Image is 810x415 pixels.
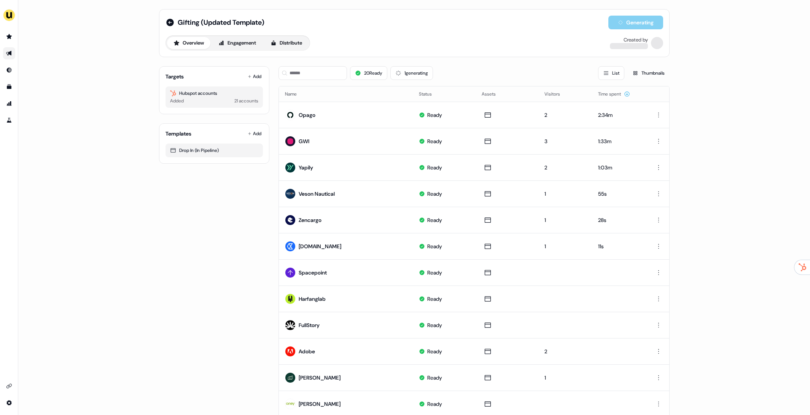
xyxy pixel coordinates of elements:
[427,243,442,250] div: Ready
[427,269,442,276] div: Ready
[299,348,315,355] div: Adobe
[234,97,258,105] div: 21 accounts
[299,190,335,198] div: Veson Nautical
[427,348,442,355] div: Ready
[390,66,433,80] button: 1generating
[178,18,264,27] span: Gifting (Updated Template)
[170,147,258,154] div: Drop In (In Pipeline)
[299,164,313,171] div: Yapily
[544,190,586,198] div: 1
[3,114,15,126] a: Go to experiments
[167,37,210,49] button: Overview
[299,374,341,381] div: [PERSON_NAME]
[299,137,309,145] div: GWI
[246,128,263,139] button: Add
[598,190,638,198] div: 55s
[299,321,320,329] div: FullStory
[598,87,630,101] button: Time spent
[3,97,15,110] a: Go to attribution
[544,137,586,145] div: 3
[598,164,638,171] div: 1:03m
[170,89,258,97] div: Hubspot accounts
[544,87,569,101] button: Visitors
[427,295,442,303] div: Ready
[476,86,538,102] th: Assets
[3,64,15,76] a: Go to Inbound
[544,348,586,355] div: 2
[427,374,442,381] div: Ready
[598,66,624,80] button: List
[170,97,184,105] div: Added
[627,66,670,80] button: Thumbnails
[598,111,638,119] div: 2:34m
[285,87,306,101] button: Name
[166,73,184,80] div: Targets
[212,37,263,49] button: Engagement
[544,243,586,250] div: 1
[598,243,638,250] div: 11s
[544,374,586,381] div: 1
[544,216,586,224] div: 1
[299,295,326,303] div: Harfanglab
[3,397,15,409] a: Go to integrations
[427,216,442,224] div: Ready
[3,47,15,59] a: Go to outbound experience
[299,243,341,250] div: [DOMAIN_NAME]
[264,37,309,49] button: Distribute
[427,164,442,171] div: Ready
[246,71,263,82] button: Add
[598,216,638,224] div: 28s
[427,190,442,198] div: Ready
[544,164,586,171] div: 2
[598,137,638,145] div: 1:33m
[3,81,15,93] a: Go to templates
[3,380,15,392] a: Go to integrations
[419,87,441,101] button: Status
[3,30,15,43] a: Go to prospects
[350,66,387,80] button: 20Ready
[299,111,315,119] div: Opago
[427,321,442,329] div: Ready
[427,137,442,145] div: Ready
[427,400,442,408] div: Ready
[427,111,442,119] div: Ready
[299,400,341,408] div: [PERSON_NAME]
[166,130,191,137] div: Templates
[624,37,648,43] div: Created by
[299,269,327,276] div: Spacepoint
[299,216,321,224] div: Zencargo
[544,111,586,119] div: 2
